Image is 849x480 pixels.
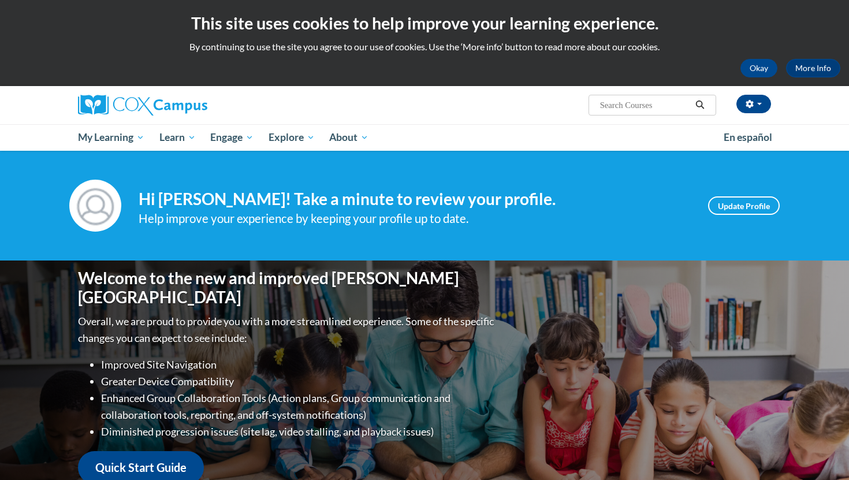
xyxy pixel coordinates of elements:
iframe: Button to launch messaging window [803,434,840,471]
a: About [322,124,377,151]
button: Search [691,98,709,112]
span: Learn [159,131,196,144]
a: Explore [261,124,322,151]
span: Explore [269,131,315,144]
h4: Hi [PERSON_NAME]! Take a minute to review your profile. [139,189,691,209]
img: Cox Campus [78,95,207,116]
button: Account Settings [736,95,771,113]
button: Okay [740,59,777,77]
a: En español [716,125,780,150]
a: Cox Campus [78,95,297,116]
p: By continuing to use the site you agree to our use of cookies. Use the ‘More info’ button to read... [9,40,840,53]
span: My Learning [78,131,144,144]
a: Learn [152,124,203,151]
h2: This site uses cookies to help improve your learning experience. [9,12,840,35]
a: More Info [786,59,840,77]
span: En español [724,131,772,143]
div: Help improve your experience by keeping your profile up to date. [139,209,691,228]
h1: Welcome to the new and improved [PERSON_NAME][GEOGRAPHIC_DATA] [78,269,497,307]
a: Engage [203,124,261,151]
span: Engage [210,131,254,144]
li: Enhanced Group Collaboration Tools (Action plans, Group communication and collaboration tools, re... [101,390,497,423]
li: Improved Site Navigation [101,356,497,373]
p: Overall, we are proud to provide you with a more streamlined experience. Some of the specific cha... [78,313,497,347]
img: Profile Image [69,180,121,232]
div: Main menu [61,124,788,151]
li: Greater Device Compatibility [101,373,497,390]
li: Diminished progression issues (site lag, video stalling, and playback issues) [101,423,497,440]
input: Search Courses [599,98,691,112]
a: Update Profile [708,196,780,215]
a: My Learning [70,124,152,151]
span: About [329,131,368,144]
